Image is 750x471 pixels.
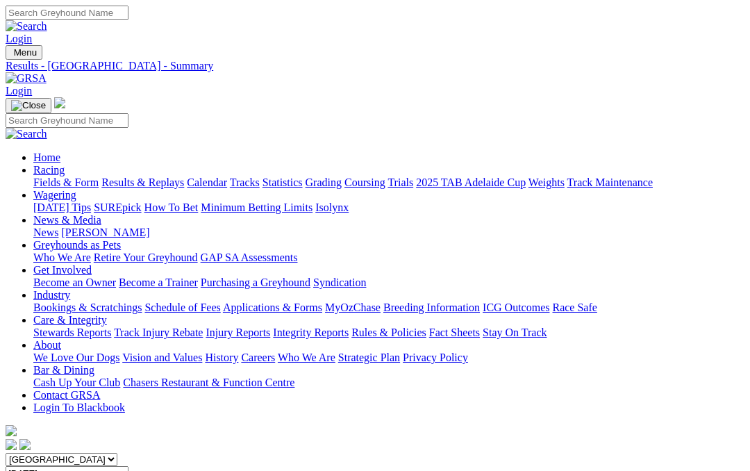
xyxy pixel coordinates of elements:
[344,176,385,188] a: Coursing
[528,176,565,188] a: Weights
[338,352,400,363] a: Strategic Plan
[273,327,349,338] a: Integrity Reports
[33,251,744,264] div: Greyhounds as Pets
[201,276,310,288] a: Purchasing a Greyhound
[33,201,744,214] div: Wagering
[278,352,335,363] a: Who We Are
[33,214,101,226] a: News & Media
[122,352,202,363] a: Vision and Values
[144,201,199,213] a: How To Bet
[6,6,128,20] input: Search
[201,251,298,263] a: GAP SA Assessments
[54,97,65,108] img: logo-grsa-white.png
[33,289,70,301] a: Industry
[315,201,349,213] a: Isolynx
[187,176,227,188] a: Calendar
[306,176,342,188] a: Grading
[33,364,94,376] a: Bar & Dining
[33,151,60,163] a: Home
[33,402,125,413] a: Login To Blackbook
[567,176,653,188] a: Track Maintenance
[14,47,37,58] span: Menu
[6,98,51,113] button: Toggle navigation
[33,352,119,363] a: We Love Our Dogs
[6,85,32,97] a: Login
[429,327,480,338] a: Fact Sheets
[6,113,128,128] input: Search
[33,389,100,401] a: Contact GRSA
[6,425,17,436] img: logo-grsa-white.png
[33,327,111,338] a: Stewards Reports
[19,439,31,450] img: twitter.svg
[223,301,322,313] a: Applications & Forms
[33,276,116,288] a: Become an Owner
[206,327,270,338] a: Injury Reports
[33,276,744,289] div: Get Involved
[6,33,32,44] a: Login
[6,20,47,33] img: Search
[33,352,744,364] div: About
[33,377,120,388] a: Cash Up Your Club
[33,327,744,339] div: Care & Integrity
[33,189,76,201] a: Wagering
[119,276,198,288] a: Become a Trainer
[6,60,744,72] a: Results - [GEOGRAPHIC_DATA] - Summary
[6,439,17,450] img: facebook.svg
[6,45,42,60] button: Toggle navigation
[483,301,549,313] a: ICG Outcomes
[241,352,275,363] a: Careers
[483,327,547,338] a: Stay On Track
[33,226,744,239] div: News & Media
[101,176,184,188] a: Results & Replays
[61,226,149,238] a: [PERSON_NAME]
[33,226,58,238] a: News
[33,264,92,276] a: Get Involved
[201,201,312,213] a: Minimum Betting Limits
[552,301,597,313] a: Race Safe
[33,339,61,351] a: About
[387,176,413,188] a: Trials
[262,176,303,188] a: Statistics
[313,276,366,288] a: Syndication
[383,301,480,313] a: Breeding Information
[114,327,203,338] a: Track Injury Rebate
[33,164,65,176] a: Racing
[11,100,46,111] img: Close
[144,301,220,313] a: Schedule of Fees
[33,301,744,314] div: Industry
[94,201,141,213] a: SUREpick
[33,251,91,263] a: Who We Are
[416,176,526,188] a: 2025 TAB Adelaide Cup
[33,314,107,326] a: Care & Integrity
[33,377,744,389] div: Bar & Dining
[205,352,238,363] a: History
[403,352,468,363] a: Privacy Policy
[351,327,426,338] a: Rules & Policies
[33,301,142,313] a: Bookings & Scratchings
[33,201,91,213] a: [DATE] Tips
[6,128,47,140] img: Search
[230,176,260,188] a: Tracks
[6,72,47,85] img: GRSA
[123,377,294,388] a: Chasers Restaurant & Function Centre
[325,301,381,313] a: MyOzChase
[33,176,99,188] a: Fields & Form
[33,239,121,251] a: Greyhounds as Pets
[94,251,198,263] a: Retire Your Greyhound
[33,176,744,189] div: Racing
